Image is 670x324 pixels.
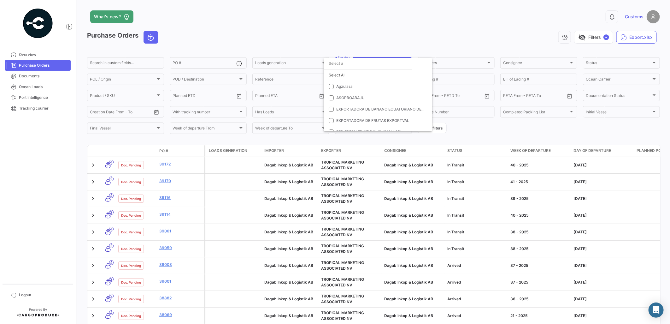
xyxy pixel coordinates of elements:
div: Select All [324,69,432,81]
span: Agzulasa [336,84,353,89]
span: ASOPROABAJU [336,95,365,100]
input: dropdown search [324,58,412,69]
div: Abrir Intercom Messenger [649,303,664,318]
span: FFD FRESH FRUIT DOMINICANA SRL [336,129,403,134]
span: EXPORTADORA DE BANANO ECUATORIANO DE CALIDAD QUALITYBANANA S.A. [336,107,480,111]
span: EXPORTADORA DE FRUTAS EXPORTVAL [336,118,409,123]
